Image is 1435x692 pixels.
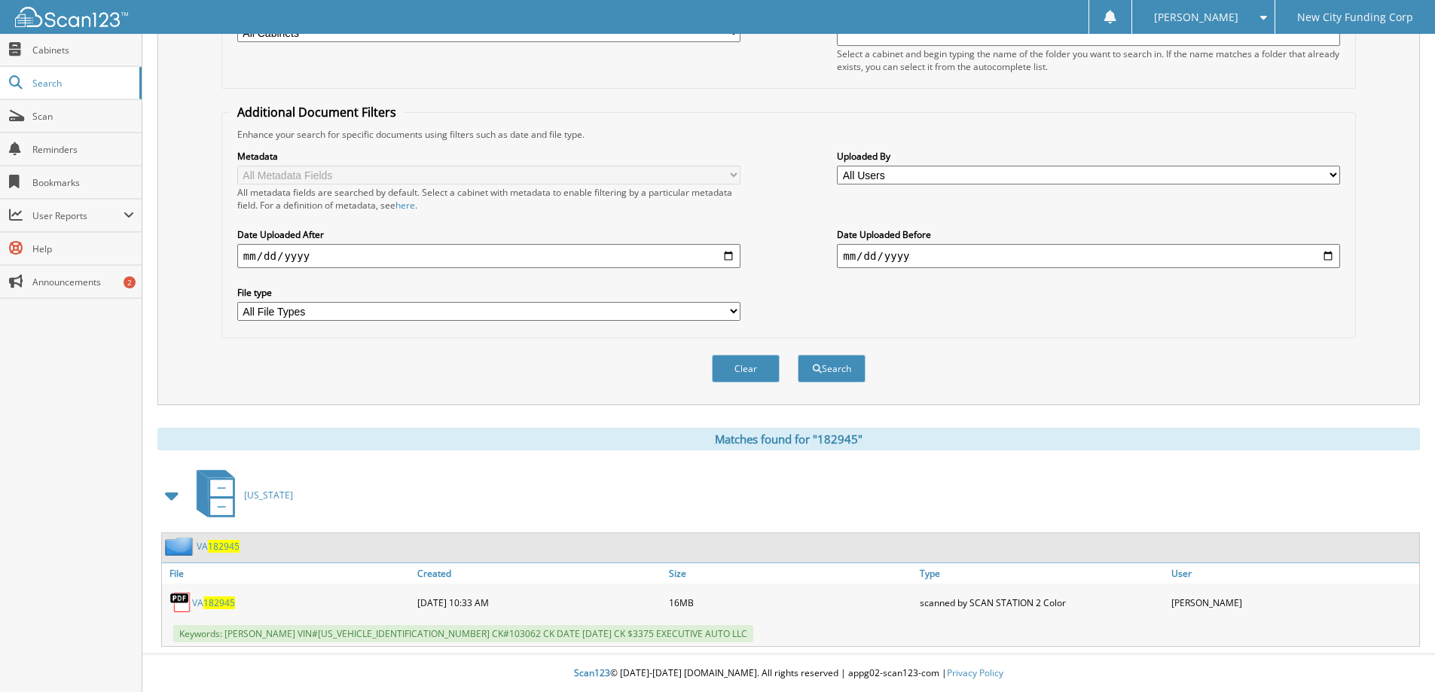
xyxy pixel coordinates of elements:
[837,244,1340,268] input: end
[230,128,1348,141] div: Enhance your search for specific documents using filters such as date and file type.
[665,587,917,617] div: 16MB
[32,242,134,255] span: Help
[916,587,1168,617] div: scanned by SCAN STATION 2 Color
[169,591,192,614] img: PDF.png
[1154,13,1238,22] span: [PERSON_NAME]
[916,563,1168,584] a: Type
[1360,620,1435,692] iframe: Chat Widget
[197,540,240,553] a: VA182945
[1297,13,1413,22] span: New City Funding Corp
[208,540,240,553] span: 182945
[142,655,1435,692] div: © [DATE]-[DATE] [DOMAIN_NAME]. All rights reserved | appg02-scan123-com |
[1168,563,1419,584] a: User
[837,228,1340,241] label: Date Uploaded Before
[32,143,134,156] span: Reminders
[1168,587,1419,617] div: [PERSON_NAME]
[32,44,134,56] span: Cabinets
[188,465,293,525] a: [US_STATE]
[395,199,415,212] a: here
[237,150,740,163] label: Metadata
[230,104,404,120] legend: Additional Document Filters
[32,209,124,222] span: User Reports
[414,587,665,617] div: [DATE] 10:33 AM
[32,77,132,90] span: Search
[192,596,235,609] a: VA182945
[837,150,1340,163] label: Uploaded By
[837,47,1340,73] div: Select a cabinet and begin typing the name of the folder you want to search in. If the name match...
[798,355,866,383] button: Search
[173,625,753,642] span: Keywords: [PERSON_NAME] VIN#[US_VEHICLE_IDENTIFICATION_NUMBER] CK#103062 CK DATE [DATE] CK $3375 ...
[237,244,740,268] input: start
[32,276,134,288] span: Announcements
[32,176,134,189] span: Bookmarks
[32,110,134,123] span: Scan
[244,489,293,501] span: [US_STATE]
[712,355,780,383] button: Clear
[203,596,235,609] span: 182945
[157,428,1420,450] div: Matches found for "182945"
[15,7,128,27] img: scan123-logo-white.svg
[162,563,414,584] a: File
[574,666,610,679] span: Scan123
[665,563,917,584] a: Size
[237,186,740,212] div: All metadata fields are searched by default. Select a cabinet with metadata to enable filtering b...
[237,286,740,299] label: File type
[237,228,740,241] label: Date Uploaded After
[124,276,136,288] div: 2
[947,666,1003,679] a: Privacy Policy
[165,537,197,556] img: folder2.png
[414,563,665,584] a: Created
